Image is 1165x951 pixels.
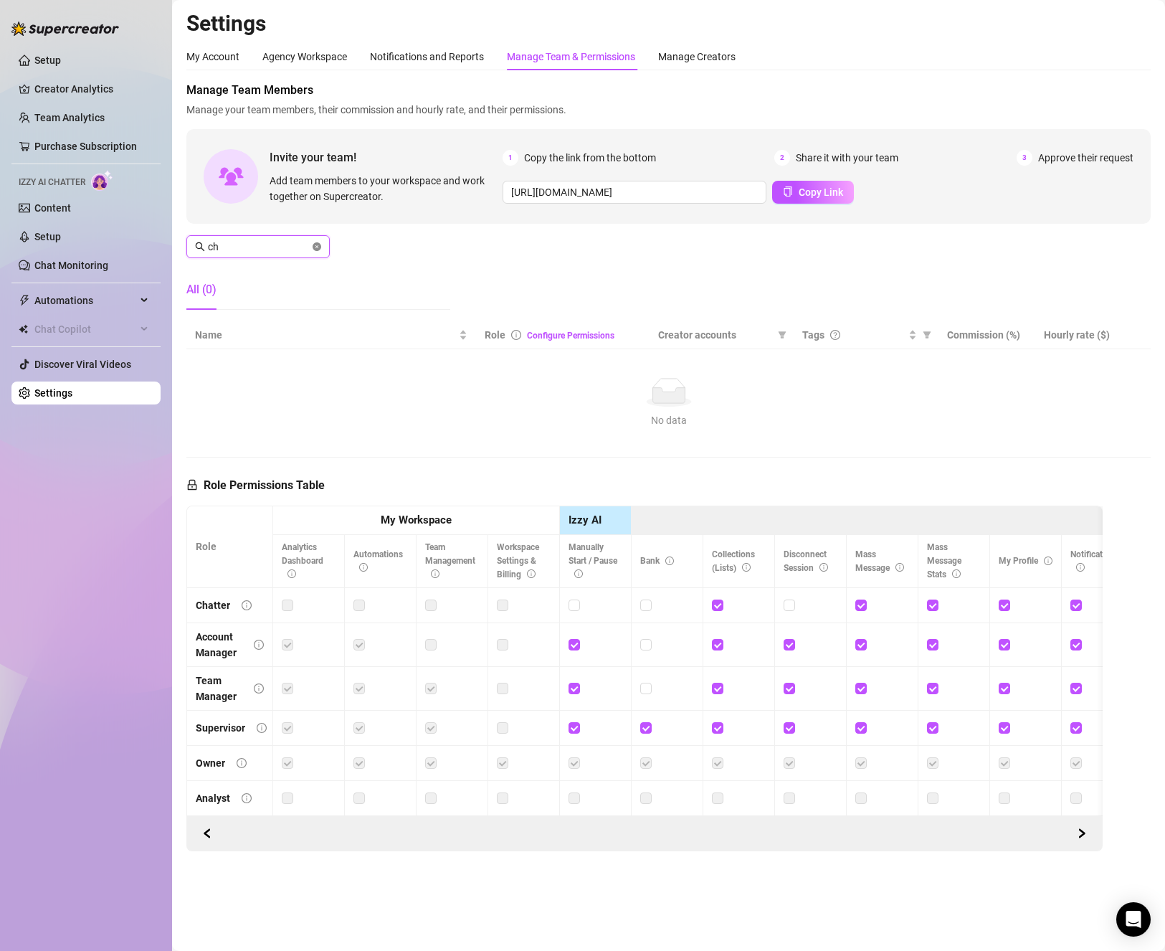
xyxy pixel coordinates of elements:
[34,77,149,100] a: Creator Analytics
[772,181,854,204] button: Copy Link
[658,49,736,65] div: Manage Creators
[34,231,61,242] a: Setup
[313,242,321,251] button: close-circle
[784,549,828,573] span: Disconnect Session
[920,324,934,346] span: filter
[237,758,247,768] span: info-circle
[91,170,113,191] img: AI Chatter
[503,150,518,166] span: 1
[270,173,497,204] span: Add team members to your workspace and work together on Supercreator.
[938,321,1035,349] th: Commission (%)
[511,330,521,340] span: info-circle
[34,55,61,66] a: Setup
[952,569,961,578] span: info-circle
[999,556,1052,566] span: My Profile
[34,260,108,271] a: Chat Monitoring
[196,822,219,845] button: Scroll Forward
[507,49,635,65] div: Manage Team & Permissions
[195,327,456,343] span: Name
[34,318,136,341] span: Chat Copilot
[186,281,217,298] div: All (0)
[186,82,1151,99] span: Manage Team Members
[778,331,786,339] span: filter
[19,295,30,306] span: thunderbolt
[19,176,85,189] span: Izzy AI Chatter
[774,150,790,166] span: 2
[196,597,230,613] div: Chatter
[196,790,230,806] div: Analyst
[527,569,536,578] span: info-circle
[270,148,503,166] span: Invite your team!
[34,387,72,399] a: Settings
[658,327,773,343] span: Creator accounts
[796,150,898,166] span: Share it with your team
[665,557,674,565] span: info-circle
[196,720,245,736] div: Supervisor
[34,112,105,123] a: Team Analytics
[425,542,475,579] span: Team Management
[186,479,198,491] span: lock
[381,514,452,526] strong: My Workspace
[799,186,843,198] span: Copy Link
[1076,563,1085,572] span: info-circle
[359,563,368,572] span: info-circle
[196,673,242,704] div: Team Manager
[485,329,505,341] span: Role
[201,412,1136,428] div: No data
[34,289,136,312] span: Automations
[242,793,252,803] span: info-circle
[431,569,439,578] span: info-circle
[196,755,225,771] div: Owner
[1038,150,1133,166] span: Approve their request
[254,683,264,694] span: info-circle
[783,186,793,197] span: copy
[1070,549,1119,573] span: Notifications
[927,542,961,579] span: Mass Message Stats
[819,563,828,572] span: info-circle
[1017,150,1032,166] span: 3
[257,723,267,733] span: info-circle
[282,542,323,579] span: Analytics Dashboard
[186,10,1151,37] h2: Settings
[11,22,119,36] img: logo-BBDzfeDw.svg
[569,542,617,579] span: Manually Start / Pause
[195,242,205,252] span: search
[186,477,325,494] h5: Role Permissions Table
[497,542,539,579] span: Workspace Settings & Billing
[855,549,904,573] span: Mass Message
[923,331,931,339] span: filter
[196,629,242,661] div: Account Manager
[524,150,656,166] span: Copy the link from the bottom
[527,331,614,341] a: Configure Permissions
[187,506,273,588] th: Role
[19,324,28,334] img: Chat Copilot
[802,327,824,343] span: Tags
[254,640,264,650] span: info-circle
[242,600,252,610] span: info-circle
[186,49,239,65] div: My Account
[287,569,296,578] span: info-circle
[830,330,840,340] span: question-circle
[775,324,789,346] span: filter
[370,49,484,65] div: Notifications and Reports
[742,563,751,572] span: info-circle
[1077,828,1087,838] span: right
[208,239,310,255] input: Search members
[640,556,674,566] span: Bank
[569,514,601,526] strong: Izzy AI
[1044,557,1052,565] span: info-circle
[34,359,131,370] a: Discover Viral Videos
[186,321,476,349] th: Name
[895,563,904,572] span: info-circle
[1035,321,1132,349] th: Hourly rate ($)
[712,549,755,573] span: Collections (Lists)
[34,141,137,152] a: Purchase Subscription
[353,549,403,573] span: Automations
[34,202,71,214] a: Content
[1070,822,1093,845] button: Scroll Backward
[1116,902,1151,937] div: Open Intercom Messenger
[186,102,1151,118] span: Manage your team members, their commission and hourly rate, and their permissions.
[262,49,347,65] div: Agency Workspace
[574,569,583,578] span: info-circle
